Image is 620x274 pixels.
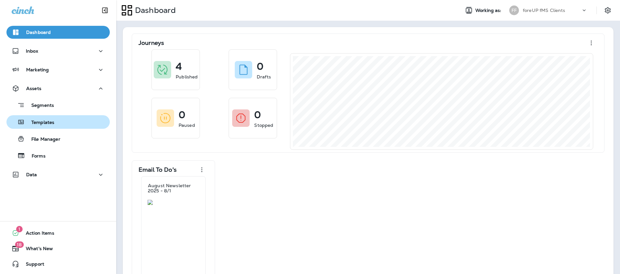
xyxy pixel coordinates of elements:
button: 1Action Items [6,227,110,239]
button: Marketing [6,63,110,76]
button: Dashboard [6,26,110,39]
p: 0 [179,112,185,118]
p: 0 [257,63,263,70]
span: Support [19,261,44,269]
p: Forms [25,153,46,159]
span: Action Items [19,230,54,238]
button: Data [6,168,110,181]
p: Inbox [26,48,38,54]
p: Assets [26,86,41,91]
button: Segments [6,98,110,112]
p: Published [176,74,198,80]
button: Settings [602,5,614,16]
p: Dashboard [26,30,51,35]
button: 18What's New [6,242,110,255]
p: 0 [254,112,261,118]
button: Support [6,258,110,270]
span: 1 [16,226,23,232]
p: August Newsletter 2025 - 8/1 [148,183,199,193]
span: What's New [19,246,53,254]
button: Inbox [6,45,110,57]
p: 4 [176,63,182,70]
p: Stopped [254,122,273,128]
p: Marketing [26,67,49,72]
button: File Manager [6,132,110,146]
div: FF [509,5,519,15]
p: Dashboard [132,5,176,15]
span: 18 [15,241,24,248]
span: Working as: [475,8,503,13]
p: Drafts [257,74,271,80]
button: Templates [6,115,110,129]
button: Assets [6,82,110,95]
button: Collapse Sidebar [96,4,114,17]
p: Email To Do's [139,167,177,173]
p: Paused [179,122,195,128]
p: Segments [25,103,54,109]
p: File Manager [25,137,60,143]
p: foreUP fMS Clients [523,8,565,13]
button: Forms [6,149,110,162]
p: Templates [25,120,54,126]
p: Data [26,172,37,177]
img: 499a0833-8d71-4fd0-9456-cfb6f6aee75d.jpg [148,200,199,205]
p: Journeys [139,40,164,46]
